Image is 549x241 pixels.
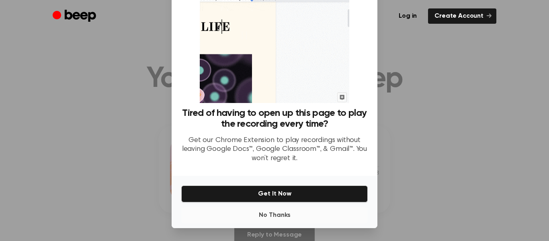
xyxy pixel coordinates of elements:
[392,8,423,24] a: Log in
[181,185,368,202] button: Get It Now
[53,8,98,24] a: Beep
[181,136,368,163] p: Get our Chrome Extension to play recordings without leaving Google Docs™, Google Classroom™, & Gm...
[428,8,496,24] a: Create Account
[181,108,368,130] h3: Tired of having to open up this page to play the recording every time?
[181,207,368,223] button: No Thanks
